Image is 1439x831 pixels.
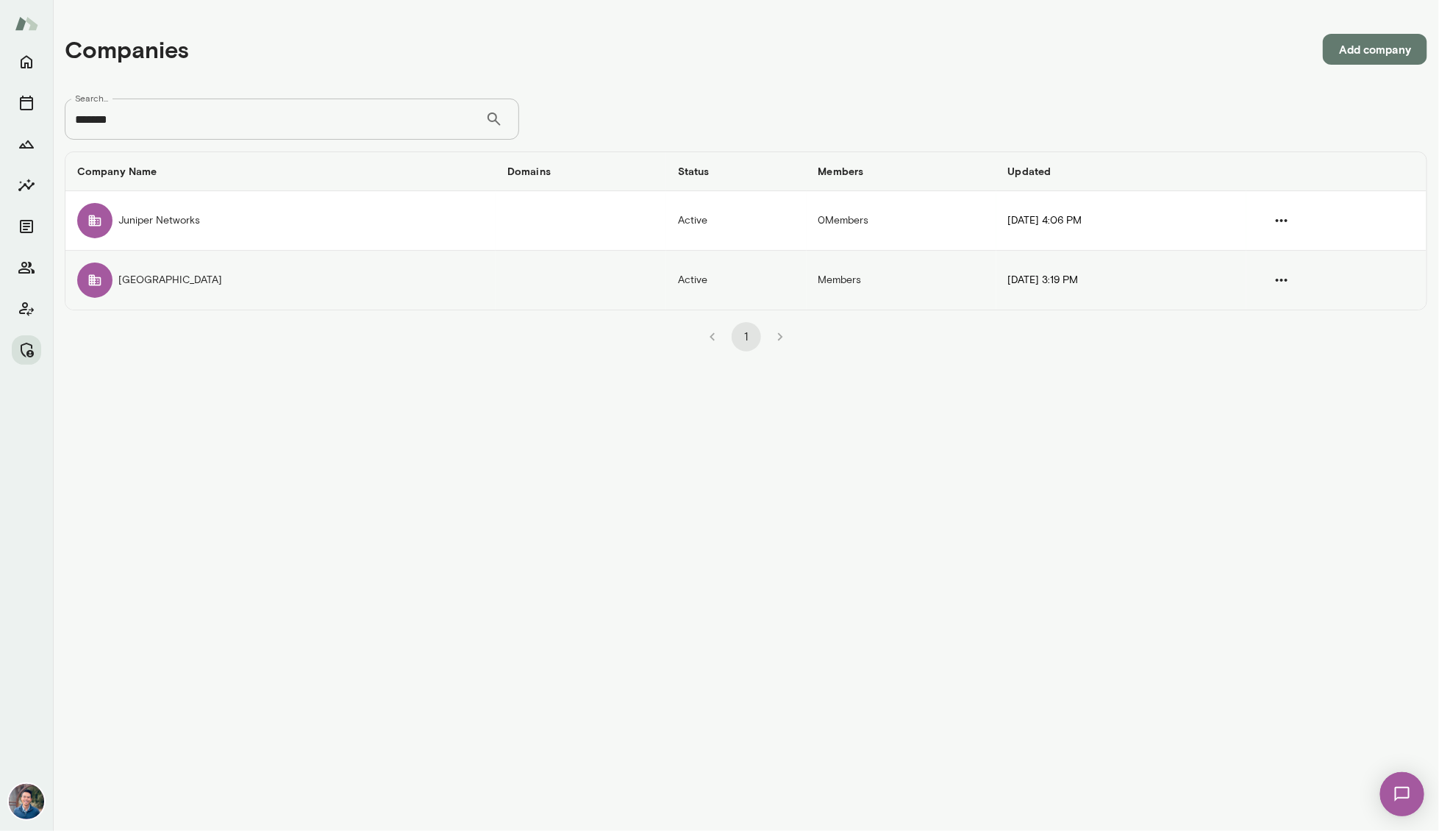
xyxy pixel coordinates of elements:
div: pagination [65,310,1427,352]
h6: Status [678,164,795,179]
img: Alex Yu [9,784,44,819]
button: Insights [12,171,41,200]
button: Manage [12,335,41,365]
button: Sessions [12,88,41,118]
h6: Members [818,164,985,179]
h6: Domains [507,164,654,179]
button: Client app [12,294,41,324]
td: [GEOGRAPHIC_DATA] [65,251,496,310]
td: [DATE] 3:19 PM [996,251,1246,310]
h6: Updated [1008,164,1235,179]
img: Mento [15,10,38,38]
td: Active [666,191,807,251]
table: companies table [65,152,1426,310]
nav: pagination navigation [696,322,797,352]
label: Search... [75,92,109,104]
td: Juniper Networks [65,191,496,251]
td: Members [807,251,996,310]
h4: Companies [65,35,189,63]
h6: Company Name [77,164,484,179]
button: page 1 [732,322,761,352]
td: [DATE] 4:06 PM [996,191,1246,251]
button: Home [12,47,41,76]
button: Documents [12,212,41,241]
td: Active [666,251,807,310]
td: 0 Members [807,191,996,251]
button: Members [12,253,41,282]
button: Add company [1323,34,1427,65]
button: Growth Plan [12,129,41,159]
